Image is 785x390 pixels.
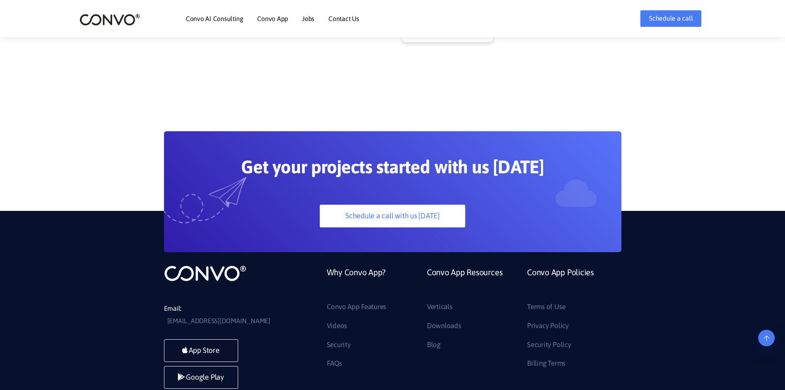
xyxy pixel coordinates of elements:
[640,10,701,27] a: Schedule a call
[327,300,387,314] a: Convo App Features
[427,338,441,352] a: Blog
[186,15,243,22] a: Convo AI Consulting
[527,265,594,300] a: Convo App Policies
[321,265,621,376] div: Footer
[327,357,342,370] a: FAQs
[164,366,238,389] a: Google Play
[203,156,582,184] h2: Get your projects started with us [DATE]
[164,303,288,327] li: Email:
[427,319,461,333] a: Downloads
[164,339,238,362] a: App Store
[302,15,314,22] a: Jobs
[527,319,569,333] a: Privacy Policy
[527,338,571,352] a: Security Policy
[327,265,386,300] a: Why Convo App?
[427,300,452,314] a: Verticals
[80,13,140,26] img: logo_2.png
[527,300,565,314] a: Terms of Use
[527,357,565,370] a: Billing Terms
[427,265,502,300] a: Convo App Resources
[257,15,288,22] a: Convo App
[327,338,351,352] a: Security
[320,205,465,227] a: Schedule a call with us [DATE]
[164,265,246,282] img: logo_not_found
[167,315,270,327] a: [EMAIL_ADDRESS][DOMAIN_NAME]
[327,319,347,333] a: Videos
[328,15,359,22] a: Contact Us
